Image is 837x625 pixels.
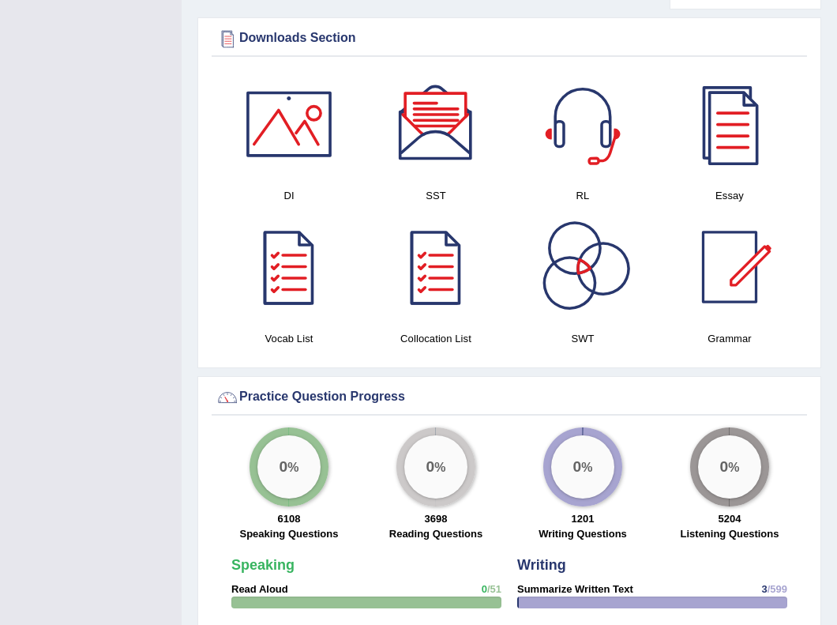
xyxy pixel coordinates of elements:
h4: DI [223,187,355,204]
big: 0 [280,458,288,476]
div: % [698,435,761,499]
big: 0 [426,458,435,476]
label: Writing Questions [539,526,627,541]
div: % [404,435,467,499]
strong: Summarize Written Text [517,583,633,595]
label: Listening Questions [681,526,779,541]
label: Reading Questions [389,526,482,541]
strong: Writing [517,557,566,573]
h4: Essay [664,187,795,204]
h4: Grammar [664,330,795,347]
big: 0 [720,458,729,476]
span: 3 [761,583,767,595]
div: Downloads Section [216,27,803,51]
div: Practice Question Progress [216,386,803,409]
strong: 3698 [425,513,448,525]
strong: 5204 [719,513,741,525]
span: /599 [768,583,787,595]
strong: 1201 [572,513,595,525]
strong: Read Aloud [231,583,288,595]
strong: Speaking [231,557,295,573]
span: 0 [482,583,487,595]
h4: Vocab List [223,330,355,347]
h4: Collocation List [370,330,501,347]
span: /51 [487,583,501,595]
h4: SWT [517,330,648,347]
h4: SST [370,187,501,204]
div: % [551,435,614,499]
big: 0 [573,458,582,476]
strong: 6108 [278,513,301,525]
label: Speaking Questions [240,526,339,541]
div: % [257,435,321,499]
h4: RL [517,187,648,204]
